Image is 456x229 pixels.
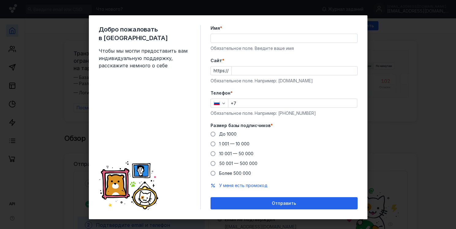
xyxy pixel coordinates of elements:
span: 10 001 — 50 000 [219,151,253,156]
span: Отправить [272,201,296,206]
span: 1 001 — 10 000 [219,141,249,146]
span: Телефон [211,90,230,96]
span: У меня есть промокод [219,183,268,188]
button: Отправить [211,197,358,209]
button: У меня есть промокод [219,182,268,189]
span: Более 500 000 [219,171,251,176]
div: Обязательное поле. Например: [PHONE_NUMBER] [211,110,358,116]
span: Размер базы подписчиков [211,122,271,129]
div: Обязательное поле. Введите ваше имя [211,45,358,51]
span: Имя [211,25,220,31]
span: 50 001 — 500 000 [219,161,257,166]
span: Добро пожаловать в [GEOGRAPHIC_DATA] [99,25,191,42]
span: Cайт [211,58,222,64]
span: До 1000 [219,131,237,137]
span: Чтобы мы могли предоставить вам индивидуальную поддержку, расскажите немного о себе [99,47,191,69]
div: Обязательное поле. Например: [DOMAIN_NAME] [211,78,358,84]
